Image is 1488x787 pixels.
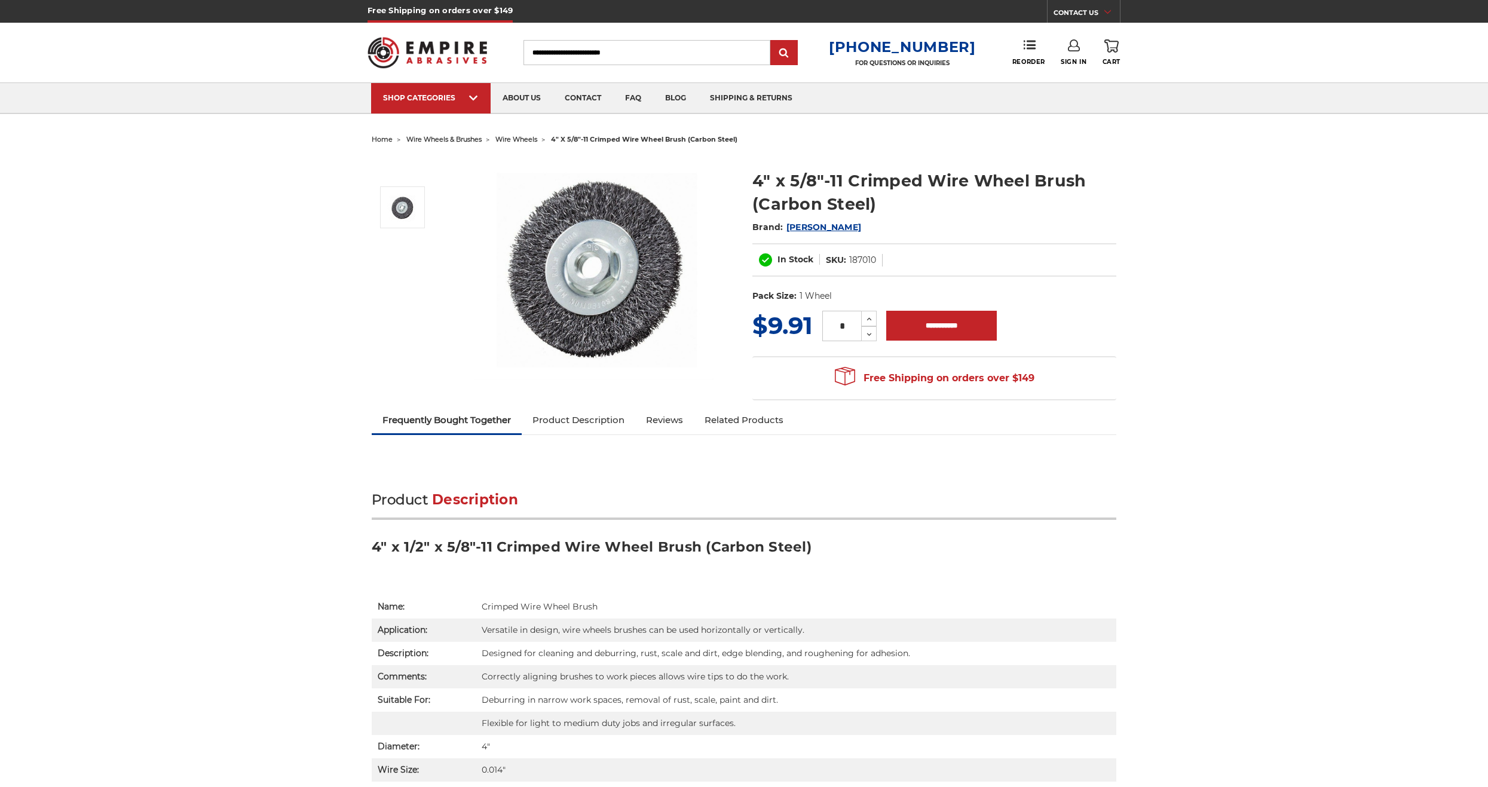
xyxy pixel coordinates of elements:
[800,290,832,302] dd: 1 Wheel
[522,407,635,433] a: Product Description
[476,595,1116,618] td: Crimped Wire Wheel Brush
[368,29,487,76] img: Empire Abrasives
[491,83,553,114] a: about us
[474,157,714,380] img: 4" x 5/8"-11 Crimped Wire Wheel Brush (Carbon Steel)
[752,222,783,232] span: Brand:
[752,311,813,340] span: $9.91
[387,194,417,222] img: 4" x 5/8"-11 Crimped Wire Wheel Brush (Carbon Steel)
[635,407,694,433] a: Reviews
[476,758,1116,782] td: 0.014"
[476,642,1116,665] td: Designed for cleaning and deburring, rust, scale and dirt, edge blending, and roughening for adhe...
[772,41,796,65] input: Submit
[1012,58,1045,66] span: Reorder
[378,741,420,752] strong: Diameter:
[829,38,976,56] a: [PHONE_NUMBER]
[378,764,419,775] strong: Wire Size:
[1103,58,1120,66] span: Cart
[653,83,698,114] a: blog
[476,712,1116,735] td: Flexible for light to medium duty jobs and irregular surfaces.
[613,83,653,114] a: faq
[372,135,393,143] a: home
[1061,58,1086,66] span: Sign In
[378,648,428,659] strong: Description:
[372,491,428,508] span: Product
[551,135,737,143] span: 4" x 5/8"-11 crimped wire wheel brush (carbon steel)
[829,59,976,67] p: FOR QUESTIONS OR INQUIRIES
[694,407,794,433] a: Related Products
[476,665,1116,688] td: Correctly aligning brushes to work pieces allows wire tips to do the work.
[698,83,804,114] a: shipping & returns
[835,366,1034,390] span: Free Shipping on orders over $149
[495,135,537,143] a: wire wheels
[378,671,427,682] strong: Comments:
[383,93,479,102] div: SHOP CATEGORIES
[372,407,522,433] a: Frequently Bought Together
[777,254,813,265] span: In Stock
[1054,6,1120,23] a: CONTACT US
[752,169,1116,216] h1: 4" x 5/8"-11 Crimped Wire Wheel Brush (Carbon Steel)
[553,83,613,114] a: contact
[476,618,1116,642] td: Versatile in design, wire wheels brushes can be used horizontally or vertically.
[826,254,846,267] dt: SKU:
[1012,39,1045,65] a: Reorder
[849,254,876,267] dd: 187010
[476,688,1116,712] td: Deburring in narrow work spaces, removal of rust, scale, paint and dirt.
[378,694,430,705] strong: Suitable For:
[432,491,518,508] span: Description
[752,290,797,302] dt: Pack Size:
[1103,39,1120,66] a: Cart
[406,135,482,143] a: wire wheels & brushes
[476,735,1116,758] td: 4″
[378,601,405,612] strong: Name:
[372,538,1116,565] h3: 4" x 1/2" x 5/8"-11 Crimped Wire Wheel Brush (Carbon Steel)
[378,624,427,635] strong: Application:
[786,222,861,232] a: [PERSON_NAME]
